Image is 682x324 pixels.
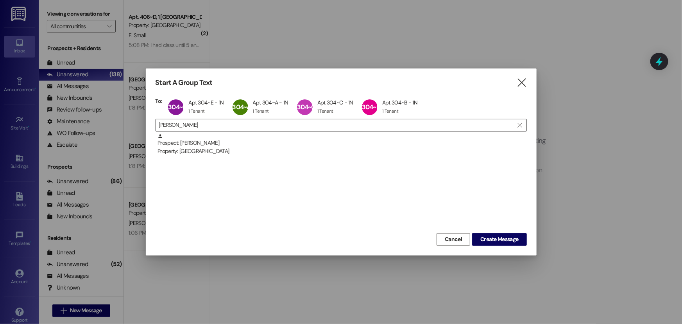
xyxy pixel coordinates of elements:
[516,79,527,87] i: 
[159,120,514,131] input: Search for any contact or apartment
[253,99,288,106] div: Apt 304~A - 1N
[362,103,380,111] span: 304~B
[156,78,213,87] h3: Start A Group Text
[158,133,527,156] div: Prospect: [PERSON_NAME]
[156,97,163,104] h3: To:
[382,108,398,114] div: 1 Tenant
[317,108,333,114] div: 1 Tenant
[437,233,470,246] button: Cancel
[297,103,316,111] span: 304~C
[518,122,522,128] i: 
[253,108,269,114] div: 1 Tenant
[317,99,353,106] div: Apt 304~C - 1N
[168,103,186,111] span: 304~E
[514,119,526,131] button: Clear text
[472,233,526,246] button: Create Message
[480,235,518,243] span: Create Message
[188,99,224,106] div: Apt 304~E - 1N
[188,108,204,114] div: 1 Tenant
[156,133,527,153] div: Prospect: [PERSON_NAME]Property: [GEOGRAPHIC_DATA]
[158,147,527,155] div: Property: [GEOGRAPHIC_DATA]
[382,99,417,106] div: Apt 304~B - 1N
[445,235,462,243] span: Cancel
[233,103,251,111] span: 304~A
